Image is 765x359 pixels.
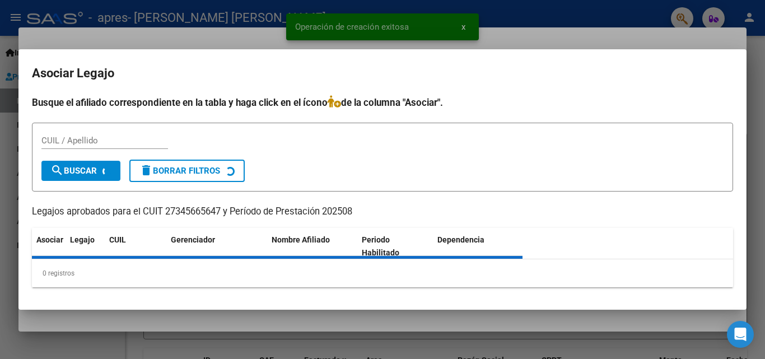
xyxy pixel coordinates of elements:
[437,235,484,244] span: Dependencia
[171,235,215,244] span: Gerenciador
[32,205,733,219] p: Legajos aprobados para el CUIT 27345665647 y Período de Prestación 202508
[272,235,330,244] span: Nombre Afiliado
[41,161,120,181] button: Buscar
[129,160,245,182] button: Borrar Filtros
[32,228,66,265] datatable-header-cell: Asociar
[357,228,433,265] datatable-header-cell: Periodo Habilitado
[139,166,220,176] span: Borrar Filtros
[70,235,95,244] span: Legajo
[32,63,733,84] h2: Asociar Legajo
[362,235,399,257] span: Periodo Habilitado
[727,321,754,348] div: Open Intercom Messenger
[50,166,97,176] span: Buscar
[109,235,126,244] span: CUIL
[105,228,166,265] datatable-header-cell: CUIL
[50,164,64,177] mat-icon: search
[166,228,267,265] datatable-header-cell: Gerenciador
[32,259,733,287] div: 0 registros
[36,235,63,244] span: Asociar
[32,95,733,110] h4: Busque el afiliado correspondiente en la tabla y haga click en el ícono de la columna "Asociar".
[433,228,523,265] datatable-header-cell: Dependencia
[267,228,357,265] datatable-header-cell: Nombre Afiliado
[66,228,105,265] datatable-header-cell: Legajo
[139,164,153,177] mat-icon: delete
